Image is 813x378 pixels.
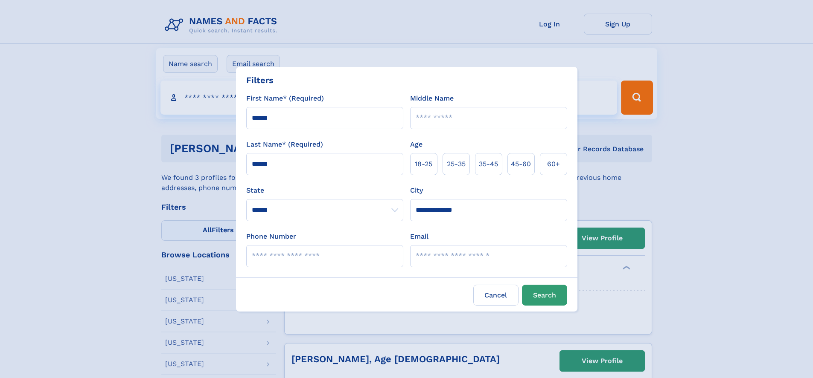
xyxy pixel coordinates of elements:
label: City [410,185,423,196]
label: Cancel [473,285,519,306]
label: Email [410,231,428,242]
label: First Name* (Required) [246,93,324,104]
div: Filters [246,74,274,87]
span: 45‑60 [511,159,531,169]
label: Age [410,139,423,150]
label: Phone Number [246,231,296,242]
span: 35‑45 [479,159,498,169]
span: 25‑35 [447,159,466,169]
span: 60+ [547,159,560,169]
label: State [246,185,403,196]
span: 18‑25 [415,159,432,169]
button: Search [522,285,567,306]
label: Last Name* (Required) [246,139,323,150]
label: Middle Name [410,93,454,104]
